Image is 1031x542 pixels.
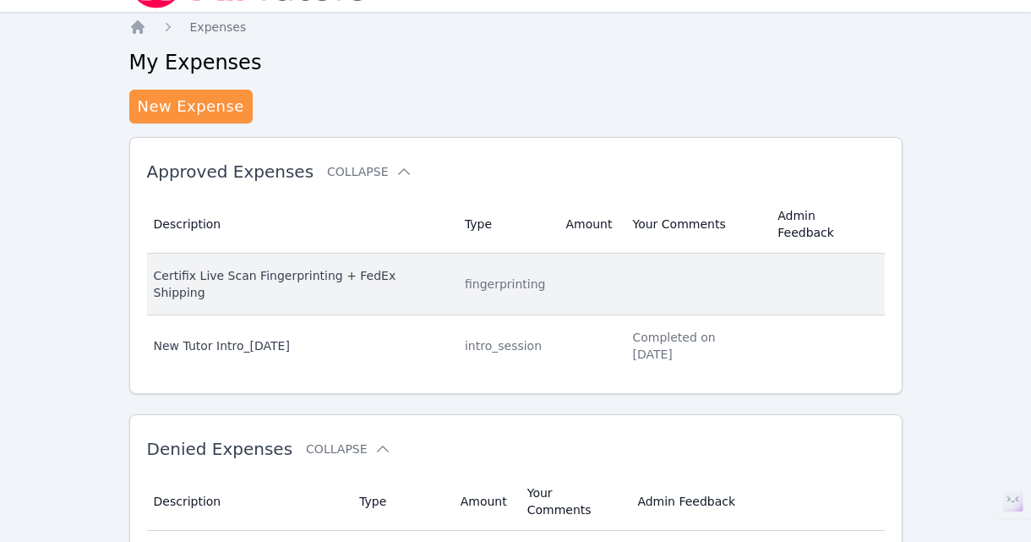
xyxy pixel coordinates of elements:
th: Description [147,473,350,531]
span: Expenses [190,20,247,34]
span: Denied Expenses [147,439,293,459]
th: Amount [450,473,517,531]
span: Approved Expenses [147,162,314,182]
h2: My Expenses [129,49,903,76]
th: Amount [555,195,622,254]
div: Certifix Live Scan Fingerprinting + FedEx Shipping [154,267,445,301]
th: Admin Feedback [627,473,884,531]
button: Collapse [306,441,390,457]
button: Collapse [327,163,412,180]
th: Description [147,195,455,254]
th: Type [455,195,556,254]
div: Completed on [DATE] [632,329,757,363]
a: Expenses [190,19,247,36]
th: Type [349,473,450,531]
div: New Tutor Intro_[DATE] [154,337,445,354]
tr: Certifix Live Scan Fingerprinting + FedEx Shippingfingerprinting [147,254,885,315]
th: Your Comments [517,473,628,531]
nav: Breadcrumb [129,19,903,36]
th: Your Comments [622,195,767,254]
a: New Expense [129,90,253,123]
div: fingerprinting [465,276,546,293]
div: intro_session [465,337,546,354]
th: Admin Feedback [767,195,884,254]
tr: New Tutor Intro_[DATE]intro_sessionCompleted on [DATE] [147,315,885,376]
